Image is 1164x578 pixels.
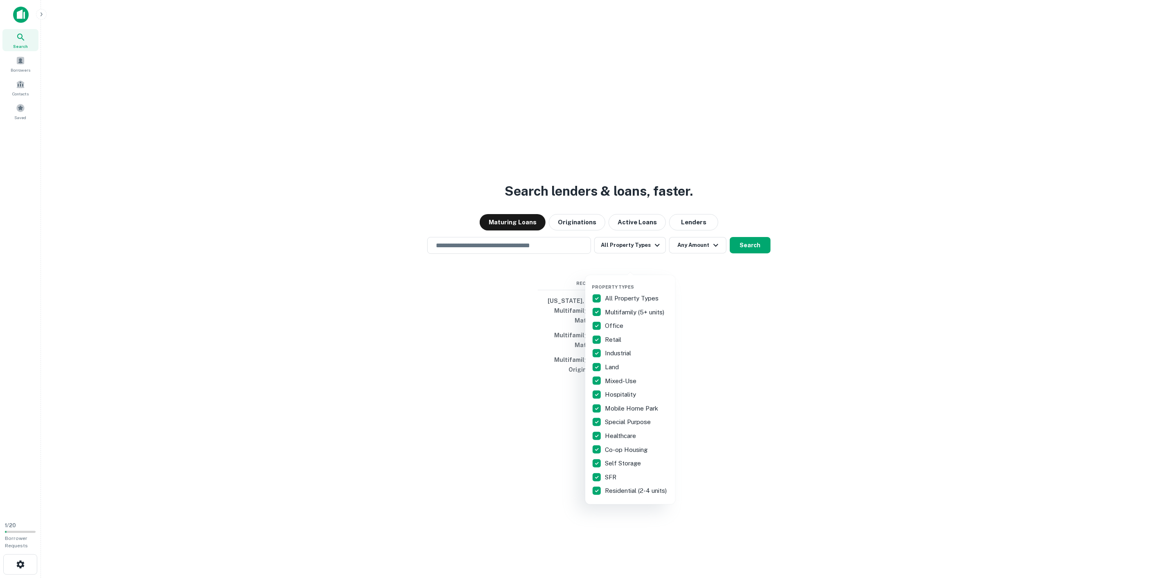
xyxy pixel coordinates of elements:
span: Property Types [592,284,634,289]
p: All Property Types [605,294,660,303]
p: SFR [605,472,618,482]
p: Retail [605,335,623,345]
p: Self Storage [605,458,643,468]
p: Mixed-Use [605,376,638,386]
p: Special Purpose [605,417,652,427]
p: Multifamily (5+ units) [605,307,666,317]
p: Residential (2-4 units) [605,486,668,496]
p: Hospitality [605,390,638,400]
p: Co-op Housing [605,445,649,455]
p: Mobile Home Park [605,404,660,413]
p: Healthcare [605,431,638,441]
p: Industrial [605,348,633,358]
p: Land [605,362,620,372]
p: Office [605,321,625,331]
iframe: Chat Widget [1123,486,1164,526]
